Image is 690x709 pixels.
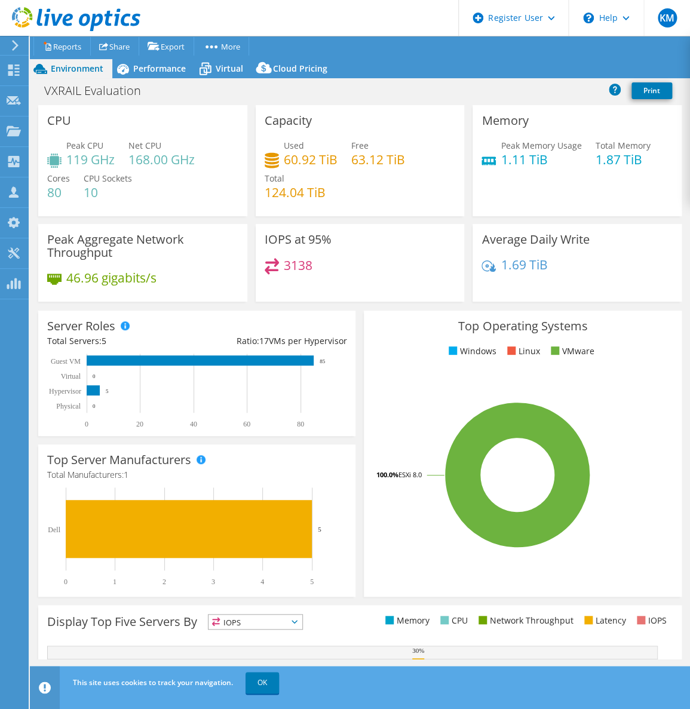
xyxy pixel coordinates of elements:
[47,114,71,127] h3: CPU
[373,320,672,333] h3: Top Operating Systems
[284,153,338,166] h4: 60.92 TiB
[128,153,195,166] h4: 168.00 GHz
[39,84,160,97] h1: VXRAIL Evaluation
[504,345,540,358] li: Linux
[56,402,81,410] text: Physical
[273,63,327,74] span: Cloud Pricing
[66,140,103,151] span: Peak CPU
[66,271,157,284] h4: 46.96 gigabits/s
[85,420,88,428] text: 0
[581,614,626,627] li: Latency
[106,388,109,394] text: 5
[162,578,166,586] text: 2
[482,114,528,127] h3: Memory
[128,140,161,151] span: Net CPU
[243,420,250,428] text: 60
[320,358,326,364] text: 85
[90,37,139,56] a: Share
[297,420,304,428] text: 80
[382,614,430,627] li: Memory
[48,526,60,534] text: Dell
[398,470,422,479] tspan: ESXi 8.0
[211,578,215,586] text: 3
[190,420,197,428] text: 40
[437,614,468,627] li: CPU
[93,403,96,409] text: 0
[47,233,238,259] h3: Peak Aggregate Network Throughput
[446,345,496,358] li: Windows
[595,140,650,151] span: Total Memory
[136,420,143,428] text: 20
[595,153,650,166] h4: 1.87 TiB
[310,578,314,586] text: 5
[64,578,68,586] text: 0
[102,335,106,346] span: 5
[265,233,332,246] h3: IOPS at 95%
[133,63,186,74] span: Performance
[51,63,103,74] span: Environment
[208,615,302,629] span: IOPS
[631,82,672,99] a: Print
[61,372,81,380] text: Virtual
[216,63,243,74] span: Virtual
[47,453,191,466] h3: Top Server Manufacturers
[51,357,81,366] text: Guest VM
[265,114,312,127] h3: Capacity
[139,37,194,56] a: Export
[73,677,233,687] span: This site uses cookies to track your navigation.
[501,140,581,151] span: Peak Memory Usage
[501,258,547,271] h4: 1.69 TiB
[351,153,405,166] h4: 63.12 TiB
[284,259,312,272] h4: 3138
[259,335,268,346] span: 17
[194,37,249,56] a: More
[265,186,326,199] h4: 124.04 TiB
[49,387,81,395] text: Hypervisor
[197,334,347,348] div: Ratio: VMs per Hypervisor
[376,470,398,479] tspan: 100.0%
[113,578,116,586] text: 1
[482,233,589,246] h3: Average Daily Write
[47,186,70,199] h4: 80
[501,153,581,166] h4: 1.11 TiB
[93,373,96,379] text: 0
[33,37,91,56] a: Reports
[318,526,321,533] text: 5
[124,469,128,480] span: 1
[47,173,70,184] span: Cores
[84,173,132,184] span: CPU Sockets
[351,140,369,151] span: Free
[658,8,677,27] span: KM
[284,140,304,151] span: Used
[47,320,115,333] h3: Server Roles
[84,186,132,199] h4: 10
[66,153,115,166] h4: 119 GHz
[260,578,264,586] text: 4
[583,13,594,23] svg: \n
[265,173,284,184] span: Total
[548,345,594,358] li: VMware
[246,672,279,693] a: OK
[412,647,424,654] text: 30%
[634,614,667,627] li: IOPS
[47,468,346,481] h4: Total Manufacturers:
[476,614,574,627] li: Network Throughput
[47,334,197,348] div: Total Servers:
